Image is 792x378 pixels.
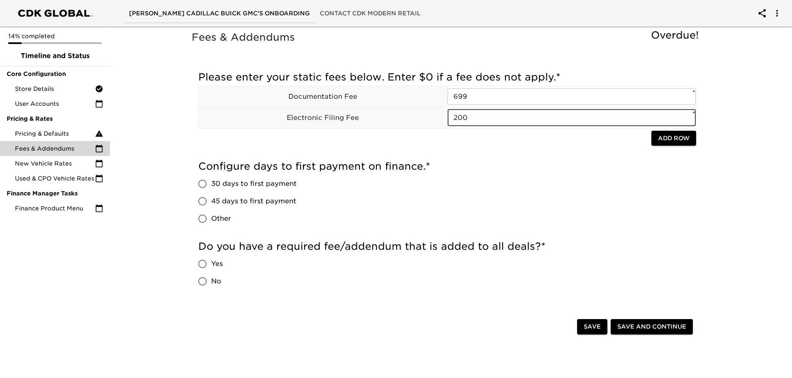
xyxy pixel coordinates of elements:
[192,31,703,44] h5: Fees & Addendums
[211,259,223,269] span: Yes
[199,92,447,102] p: Documentation Fee
[199,113,447,123] p: Electronic Filing Fee
[651,131,696,146] button: Add Row
[211,214,231,224] span: Other
[8,32,102,40] p: 14% completed
[211,179,297,189] span: 30 days to first payment
[7,51,103,61] span: Timeline and Status
[651,29,699,41] span: Overdue!
[752,3,772,23] button: account of current user
[198,160,696,173] h5: Configure days to first payment on finance.
[198,71,696,84] h5: Please enter your static fees below. Enter $0 if a fee does not apply.
[7,70,103,78] span: Core Configuration
[7,189,103,198] span: Finance Manager Tasks
[15,129,95,138] span: Pricing & Defaults
[611,319,693,334] button: Save and Continue
[7,115,103,123] span: Pricing & Rates
[767,3,787,23] button: account of current user
[15,144,95,153] span: Fees & Addendums
[15,204,95,212] span: Finance Product Menu
[577,319,607,334] button: Save
[658,133,690,144] span: Add Row
[129,8,310,19] span: [PERSON_NAME] Cadillac Buick GMC's Onboarding
[320,8,421,19] span: Contact CDK Modern Retail
[211,276,221,286] span: No
[617,322,686,332] span: Save and Continue
[15,159,95,168] span: New Vehicle Rates
[584,322,601,332] span: Save
[211,196,296,206] span: 45 days to first payment
[15,100,95,108] span: User Accounts
[15,85,95,93] span: Store Details
[198,240,696,253] h5: Do you have a required fee/addendum that is added to all deals?
[15,174,95,183] span: Used & CPO Vehicle Rates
